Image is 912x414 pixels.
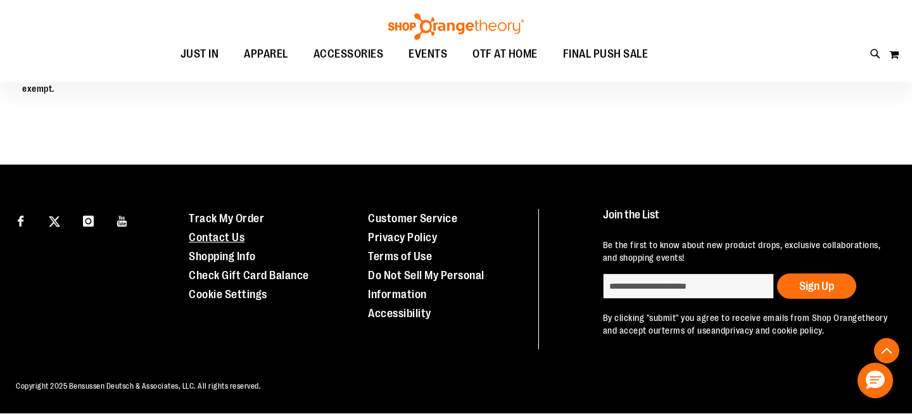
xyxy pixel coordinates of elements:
[603,209,888,232] h4: Join the List
[386,13,526,40] img: Shop Orangetheory
[725,325,824,336] a: privacy and cookie policy.
[301,40,396,69] a: ACCESSORIES
[189,250,256,263] a: Shopping Info
[603,311,888,337] p: By clicking "submit" you agree to receive emails from Shop Orangetheory and accept our and
[111,209,134,231] a: Visit our Youtube page
[189,212,264,225] a: Track My Order
[189,231,244,244] a: Contact Us
[396,40,460,69] a: EVENTS
[368,231,437,244] a: Privacy Policy
[874,338,899,363] button: Back To Top
[44,209,66,231] a: Visit our X page
[368,212,457,225] a: Customer Service
[662,325,711,336] a: terms of use
[9,209,32,231] a: Visit our Facebook page
[777,273,856,299] button: Sign Up
[408,40,447,68] span: EVENTS
[168,40,232,69] a: JUST IN
[189,288,267,301] a: Cookie Settings
[368,307,431,320] a: Accessibility
[77,209,99,231] a: Visit our Instagram page
[244,40,288,68] span: APPAREL
[16,382,261,391] span: Copyright 2025 Bensussen Deutsch & Associates, LLC. All rights reserved.
[603,239,888,264] p: Be the first to know about new product drops, exclusive collaborations, and shopping events!
[799,280,834,292] span: Sign Up
[460,40,550,69] a: OTF AT HOME
[368,269,484,301] a: Do Not Sell My Personal Information
[472,40,538,68] span: OTF AT HOME
[550,40,661,69] a: FINAL PUSH SALE
[180,40,219,68] span: JUST IN
[368,250,432,263] a: Terms of Use
[49,216,60,227] img: Twitter
[563,40,649,68] span: FINAL PUSH SALE
[189,269,309,282] a: Check Gift Card Balance
[858,363,893,398] button: Hello, have a question? Let’s chat.
[231,40,301,69] a: APPAREL
[313,40,384,68] span: ACCESSORIES
[603,273,774,299] input: enter email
